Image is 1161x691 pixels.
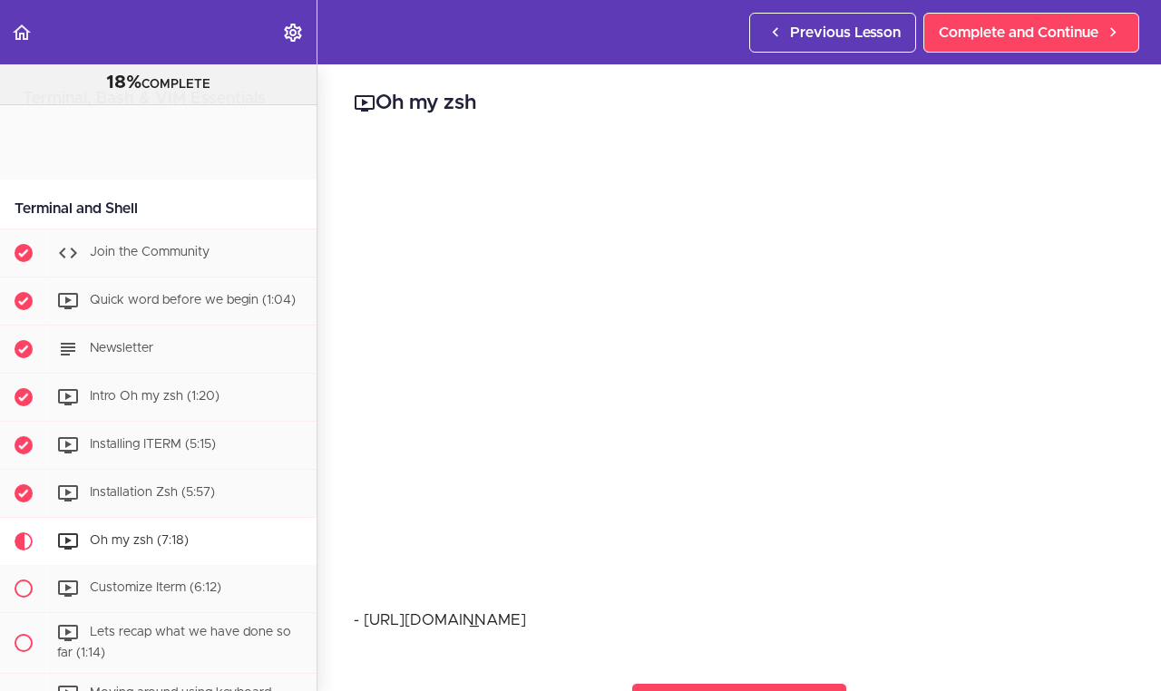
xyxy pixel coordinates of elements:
[90,342,153,355] span: Newsletter
[939,22,1098,44] span: Complete and Continue
[90,246,210,258] span: Join the Community
[106,73,141,92] span: 18%
[354,612,526,628] span: - [URL][DOMAIN_NAME]
[790,22,901,44] span: Previous Lesson
[282,22,304,44] svg: Settings Menu
[90,438,216,451] span: Installing ITERM (5:15)
[23,72,294,95] div: COMPLETE
[923,13,1139,53] a: Complete and Continue
[354,146,1125,579] iframe: Video Player
[90,390,220,403] span: Intro Oh my zsh (1:20)
[90,534,189,547] span: Oh my zsh (7:18)
[90,294,296,307] span: Quick word before we begin (1:04)
[11,22,33,44] svg: Back to course curriculum
[749,13,916,53] a: Previous Lesson
[90,486,215,499] span: Installation Zsh (5:57)
[354,88,1125,119] h2: Oh my zsh
[57,626,291,659] span: Lets recap what we have done so far (1:14)
[90,581,221,594] span: Customize Iterm (6:12)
